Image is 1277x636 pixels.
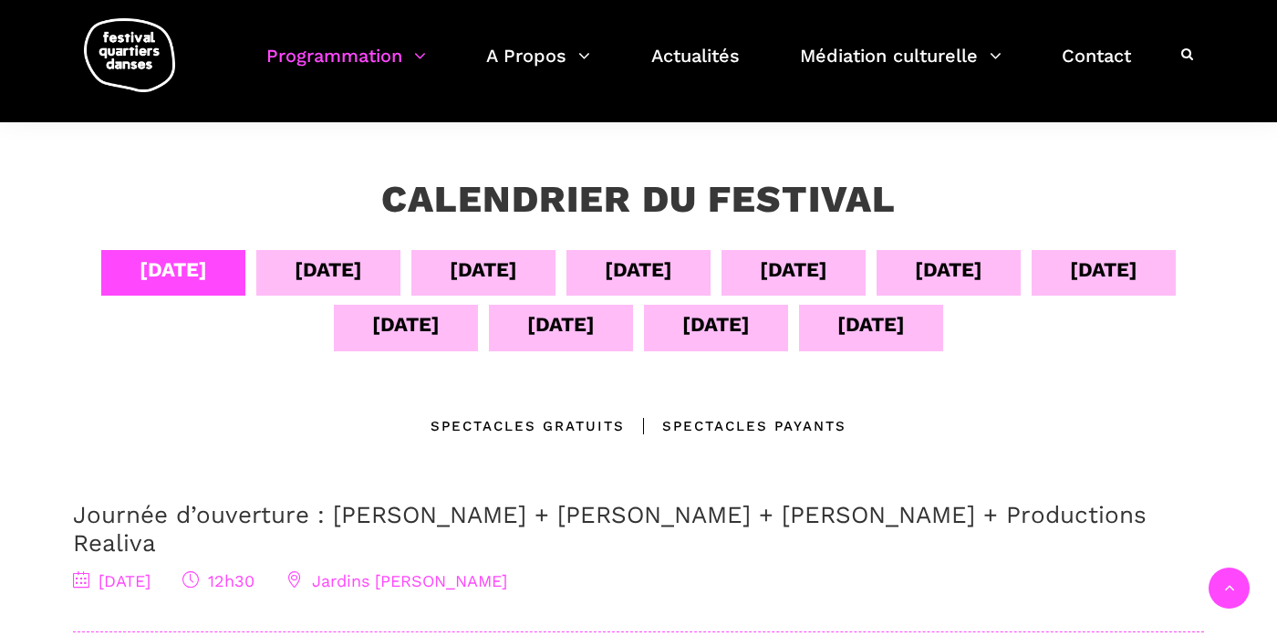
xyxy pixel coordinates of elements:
[527,308,595,340] div: [DATE]
[800,40,1002,94] a: Médiation culturelle
[486,40,590,94] a: A Propos
[84,18,175,92] img: logo-fqd-med
[1062,40,1131,94] a: Contact
[140,254,207,286] div: [DATE]
[295,254,362,286] div: [DATE]
[651,40,740,94] a: Actualités
[837,308,905,340] div: [DATE]
[605,254,672,286] div: [DATE]
[760,254,827,286] div: [DATE]
[381,177,896,223] h3: Calendrier du festival
[73,571,151,590] span: [DATE]
[372,308,440,340] div: [DATE]
[1070,254,1137,286] div: [DATE]
[625,415,846,437] div: Spectacles Payants
[915,254,982,286] div: [DATE]
[182,571,254,590] span: 12h30
[73,501,1147,557] a: Journée d’ouverture : [PERSON_NAME] + [PERSON_NAME] + [PERSON_NAME] + Productions Realiva
[682,308,750,340] div: [DATE]
[286,571,507,590] span: Jardins [PERSON_NAME]
[431,415,625,437] div: Spectacles gratuits
[266,40,426,94] a: Programmation
[450,254,517,286] div: [DATE]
